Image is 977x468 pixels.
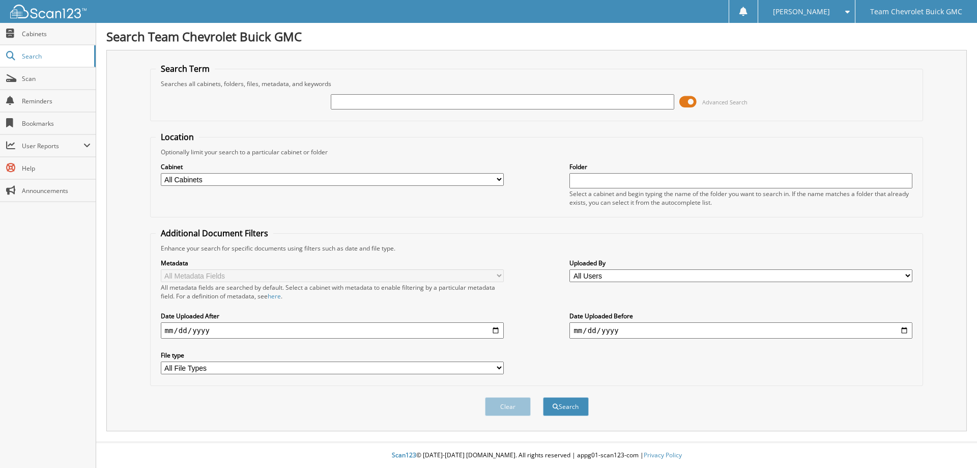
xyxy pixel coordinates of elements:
[702,98,748,106] span: Advanced Search
[22,186,91,195] span: Announcements
[156,244,918,253] div: Enhance your search for specific documents using filters such as date and file type.
[644,451,682,459] a: Privacy Policy
[569,189,912,207] div: Select a cabinet and begin typing the name of the folder you want to search in. If the name match...
[161,259,504,267] label: Metadata
[22,164,91,173] span: Help
[569,259,912,267] label: Uploaded By
[161,322,504,339] input: start
[96,443,977,468] div: © [DATE]-[DATE] [DOMAIN_NAME]. All rights reserved | appg01-scan123-com |
[22,74,91,83] span: Scan
[870,9,962,15] span: Team Chevrolet Buick GMC
[773,9,830,15] span: [PERSON_NAME]
[22,97,91,105] span: Reminders
[161,312,504,320] label: Date Uploaded After
[392,451,416,459] span: Scan123
[543,397,589,416] button: Search
[161,283,504,300] div: All metadata fields are searched by default. Select a cabinet with metadata to enable filtering b...
[22,119,91,128] span: Bookmarks
[156,131,199,143] legend: Location
[161,351,504,360] label: File type
[268,292,281,300] a: here
[22,142,83,150] span: User Reports
[22,30,91,38] span: Cabinets
[156,63,215,74] legend: Search Term
[156,228,273,239] legend: Additional Document Filters
[569,312,912,320] label: Date Uploaded Before
[106,28,967,45] h1: Search Team Chevrolet Buick GMC
[156,79,918,88] div: Searches all cabinets, folders, files, metadata, and keywords
[10,5,87,18] img: scan123-logo-white.svg
[22,52,89,61] span: Search
[161,162,504,171] label: Cabinet
[569,322,912,339] input: end
[156,148,918,156] div: Optionally limit your search to a particular cabinet or folder
[485,397,531,416] button: Clear
[569,162,912,171] label: Folder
